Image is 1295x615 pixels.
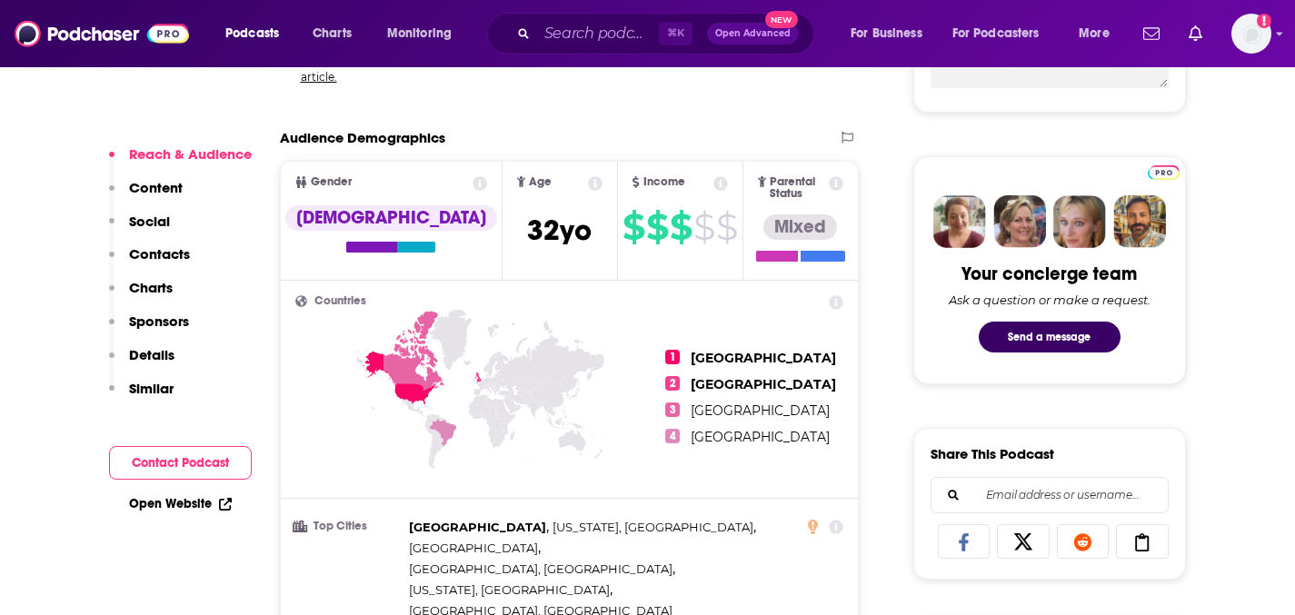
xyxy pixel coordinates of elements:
p: Charts [129,279,173,296]
a: Pro website [1148,163,1180,180]
span: 2 [665,376,680,391]
span: $ [623,213,644,242]
p: Sponsors [129,312,189,330]
a: Open Website [129,496,232,511]
span: Income [643,176,685,188]
button: open menu [1066,19,1132,48]
svg: Add a profile image [1257,14,1271,28]
a: Charts [301,19,363,48]
div: Mixed [763,214,837,240]
div: Ask a question or make a request. [949,293,1151,307]
span: [GEOGRAPHIC_DATA] [691,376,836,392]
p: Contacts [129,245,190,263]
span: Open Advanced [715,29,791,38]
span: New [765,11,798,28]
img: Jon Profile [1113,195,1166,248]
span: $ [646,213,668,242]
button: open menu [374,19,475,48]
button: Sponsors [109,312,189,346]
button: Reach & Audience [109,145,252,179]
span: [US_STATE], [GEOGRAPHIC_DATA] [553,520,753,534]
input: Email address or username... [946,478,1153,512]
span: $ [693,213,714,242]
p: Social [129,213,170,230]
button: open menu [941,19,1066,48]
button: Social [109,213,170,246]
div: Your concierge team [961,263,1137,285]
a: Show notifications dropdown [1181,18,1210,49]
h3: Share This Podcast [931,445,1054,462]
p: Similar [129,380,174,397]
p: Reach & Audience [129,145,252,163]
span: , [409,559,675,580]
button: Show profile menu [1231,14,1271,54]
div: Search podcasts, credits, & more... [504,13,832,55]
div: [DEMOGRAPHIC_DATA] [285,205,497,231]
span: For Business [851,21,922,46]
span: More [1079,21,1110,46]
span: [GEOGRAPHIC_DATA] [691,429,830,445]
span: Monitoring [387,21,452,46]
button: open menu [213,19,303,48]
span: Logged in as NehaLad [1231,14,1271,54]
span: $ [716,213,737,242]
span: , [409,538,541,559]
button: open menu [838,19,945,48]
a: Share on Facebook [938,524,991,559]
h3: Top Cities [295,521,402,532]
span: Charts [313,21,352,46]
span: Podcasts [225,21,279,46]
button: Similar [109,380,174,413]
h2: Audience Demographics [280,129,445,146]
span: Gender [311,176,352,188]
img: Podchaser - Follow, Share and Rate Podcasts [15,16,189,51]
button: Contact Podcast [109,446,252,480]
img: Barbara Profile [993,195,1046,248]
button: Content [109,179,183,213]
span: [GEOGRAPHIC_DATA] [409,520,546,534]
span: , [409,580,613,600]
input: Search podcasts, credits, & more... [537,19,659,48]
img: Jules Profile [1053,195,1106,248]
button: Open AdvancedNew [707,23,799,45]
span: [GEOGRAPHIC_DATA], [GEOGRAPHIC_DATA] [409,561,672,576]
span: For Podcasters [952,21,1040,46]
span: Parental Status [770,176,826,200]
span: [GEOGRAPHIC_DATA] [691,350,836,366]
span: 1 [665,350,680,364]
span: Countries [314,295,366,307]
span: 32 yo [527,213,592,248]
button: Contacts [109,245,190,279]
p: Content [129,179,183,196]
img: User Profile [1231,14,1271,54]
a: reach numbers & relationships support article. [301,54,838,84]
p: Details [129,346,174,363]
img: Sydney Profile [933,195,986,248]
span: $ [670,213,692,242]
img: Podchaser Pro [1148,165,1180,180]
button: Send a message [979,322,1121,352]
span: 3 [665,402,680,417]
span: [GEOGRAPHIC_DATA] [409,541,538,555]
span: , [553,517,756,538]
a: Share on Reddit [1057,524,1110,559]
span: , [409,517,549,538]
a: Share on X/Twitter [997,524,1050,559]
div: Search followers [931,477,1169,513]
span: 4 [665,429,680,443]
a: Copy Link [1116,524,1169,559]
a: Show notifications dropdown [1136,18,1167,49]
span: Age [529,176,552,188]
span: [US_STATE], [GEOGRAPHIC_DATA] [409,582,610,597]
button: Details [109,346,174,380]
span: ⌘ K [659,22,692,45]
span: [GEOGRAPHIC_DATA] [691,402,830,419]
button: Charts [109,279,173,312]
